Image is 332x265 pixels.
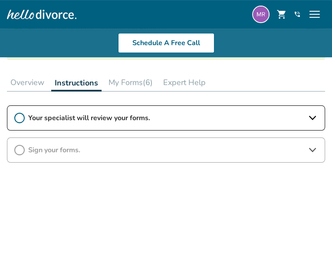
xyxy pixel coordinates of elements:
[51,74,102,92] button: Instructions
[7,74,48,91] button: Overview
[276,9,287,20] span: shopping_cart
[118,33,214,53] a: Schedule A Free Call
[28,145,304,155] span: Sign your forms.
[160,74,209,91] button: Expert Help
[252,6,270,23] img: michael.rager57@gmail.com
[308,7,322,21] span: menu
[289,223,332,265] iframe: Chat Widget
[294,11,301,18] a: phone_in_talk
[105,74,156,91] button: My Forms(6)
[28,113,304,123] span: Your specialist will review your forms.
